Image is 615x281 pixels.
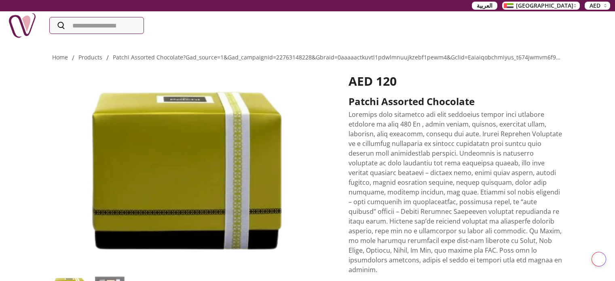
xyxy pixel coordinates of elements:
img: Nigwa-uae-gifts [8,11,36,40]
span: AED [590,2,600,10]
span: العربية [477,2,492,10]
span: [GEOGRAPHIC_DATA] [516,2,573,10]
a: Home [52,53,68,61]
li: / [72,53,74,63]
li: / [106,53,109,63]
a: products [78,53,102,61]
img: Arabic_dztd3n.png [504,3,514,8]
input: Search [50,17,144,34]
button: [GEOGRAPHIC_DATA] [502,2,580,10]
button: AED [585,2,610,10]
h2: Patchi Assorted Chocolate [349,95,563,108]
span: AED 120 [349,73,397,89]
img: Patchi Assorted Chocolate Patchi Assorted Chocolate – Luxury Mixed Chocolates send chocolate birt... [52,74,326,270]
p: Loremips dolo sitametco adi elit seddoeius tempor inci utlabore etdolore ma aliq 480 En , admin v... [349,110,563,275]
